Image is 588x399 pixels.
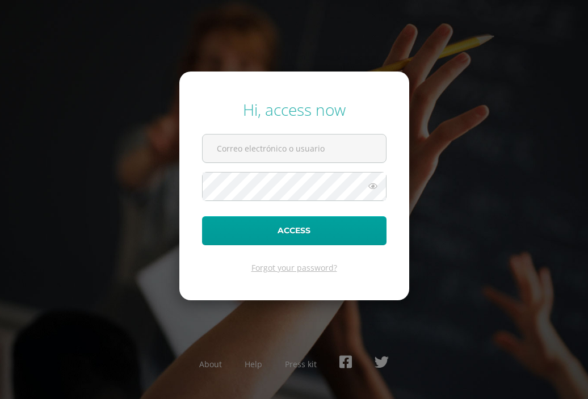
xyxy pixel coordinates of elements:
[251,262,337,273] a: Forgot your password?
[202,99,387,120] div: Hi, access now
[202,216,387,245] button: Access
[199,359,222,369] a: About
[245,359,262,369] a: Help
[285,359,317,369] a: Press kit
[203,135,386,162] input: Correo electrónico o usuario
